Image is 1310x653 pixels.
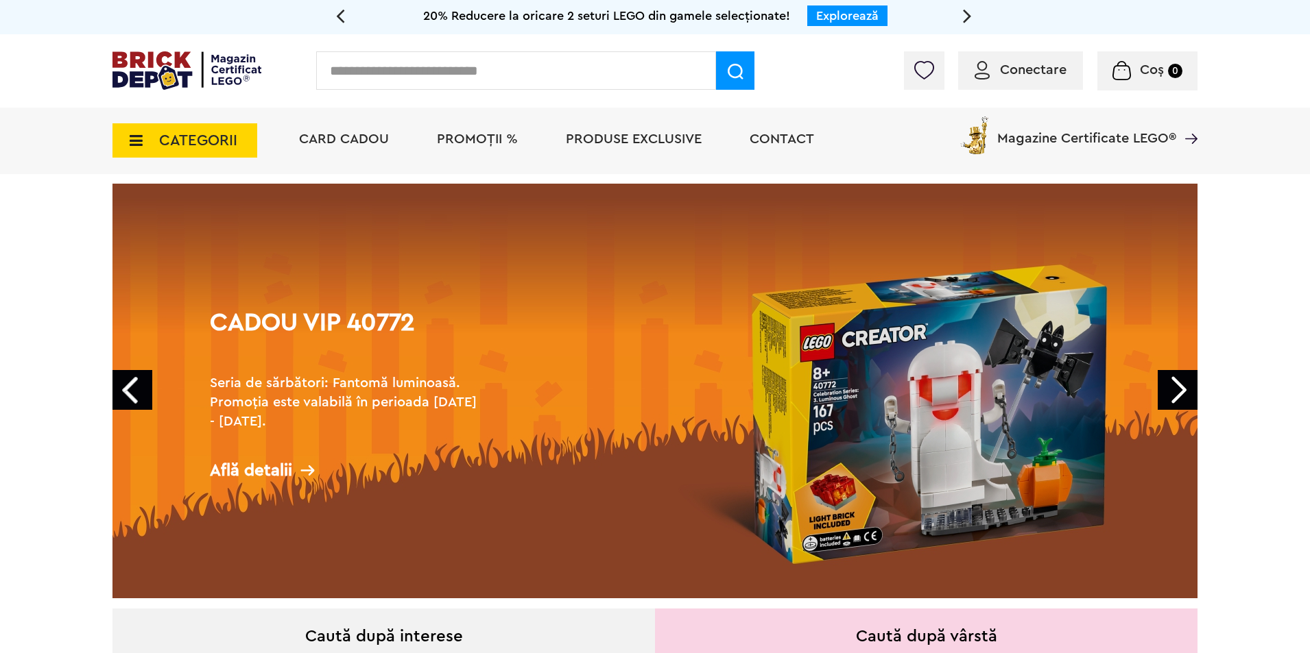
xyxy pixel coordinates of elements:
[1000,63,1067,77] span: Conectare
[210,462,484,479] div: Află detalii
[975,63,1067,77] a: Conectare
[159,133,237,148] span: CATEGORII
[112,184,1198,598] a: Cadou VIP 40772Seria de sărbători: Fantomă luminoasă. Promoția este valabilă în perioada [DATE] -...
[210,373,484,431] h2: Seria de sărbători: Fantomă luminoasă. Promoția este valabilă în perioada [DATE] - [DATE].
[112,370,152,410] a: Prev
[1176,114,1198,127] a: Magazine Certificate LEGO®
[423,10,790,22] span: 20% Reducere la oricare 2 seturi LEGO din gamele selecționate!
[210,310,484,360] h1: Cadou VIP 40772
[437,132,518,146] a: PROMOȚII %
[1140,63,1164,77] span: Coș
[816,10,879,22] a: Explorează
[566,132,702,146] a: Produse exclusive
[1168,64,1182,78] small: 0
[997,114,1176,145] span: Magazine Certificate LEGO®
[750,132,814,146] a: Contact
[1158,370,1198,410] a: Next
[299,132,389,146] a: Card Cadou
